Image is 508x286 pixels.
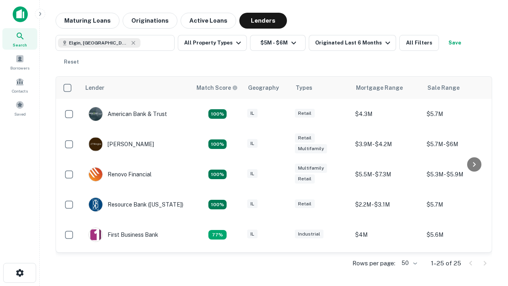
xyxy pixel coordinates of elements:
span: Contacts [12,88,28,94]
td: $3.9M - $4.2M [351,129,423,159]
button: All Filters [399,35,439,51]
div: IL [247,139,258,148]
div: Resource Bank ([US_STATE]) [89,197,183,212]
button: Maturing Loans [56,13,119,29]
th: Geography [243,77,291,99]
th: Types [291,77,351,99]
a: Borrowers [2,51,37,73]
a: Contacts [2,74,37,96]
img: picture [89,168,102,181]
th: Capitalize uses an advanced AI algorithm to match your search with the best lender. The match sco... [192,77,243,99]
div: Matching Properties: 7, hasApolloMatch: undefined [208,109,227,119]
td: $5.5M - $7.3M [351,159,423,189]
span: Elgin, [GEOGRAPHIC_DATA], [GEOGRAPHIC_DATA] [69,39,129,46]
img: picture [89,107,102,121]
td: $5.7M - $6M [423,129,494,159]
div: Retail [295,133,315,143]
button: Originations [123,13,177,29]
div: Matching Properties: 4, hasApolloMatch: undefined [208,139,227,149]
div: Multifamily [295,164,327,173]
iframe: Chat Widget [468,197,508,235]
td: $3.1M [351,250,423,280]
div: Retail [295,199,315,209]
th: Sale Range [423,77,494,99]
div: Capitalize uses an advanced AI algorithm to match your search with the best lender. The match sco... [196,83,238,92]
td: $5.7M [423,189,494,220]
button: Lenders [239,13,287,29]
div: Mortgage Range [356,83,403,93]
td: $5.3M - $5.9M [423,159,494,189]
div: Matching Properties: 4, hasApolloMatch: undefined [208,200,227,209]
button: All Property Types [178,35,247,51]
th: Mortgage Range [351,77,423,99]
div: Retail [295,109,315,118]
div: Lender [85,83,104,93]
p: Rows per page: [352,259,395,268]
div: First Business Bank [89,228,158,242]
td: $2.2M - $3.1M [351,189,423,220]
button: Active Loans [181,13,236,29]
span: Saved [14,111,26,117]
span: Search [13,42,27,48]
div: Types [296,83,312,93]
button: Originated Last 6 Months [309,35,396,51]
div: IL [247,169,258,178]
div: American Bank & Trust [89,107,167,121]
td: $5.6M [423,220,494,250]
h6: Match Score [196,83,236,92]
div: Sale Range [427,83,460,93]
span: Borrowers [10,65,29,71]
p: 1–25 of 25 [431,259,461,268]
button: Save your search to get updates of matches that match your search criteria. [442,35,468,51]
button: Reset [59,54,84,70]
td: $5.1M [423,250,494,280]
img: picture [89,137,102,151]
div: [PERSON_NAME] [89,137,154,151]
div: Matching Properties: 3, hasApolloMatch: undefined [208,230,227,240]
td: $5.7M [423,99,494,129]
div: IL [247,230,258,239]
img: capitalize-icon.png [13,6,28,22]
button: $5M - $6M [250,35,306,51]
img: picture [89,228,102,242]
div: IL [247,199,258,209]
th: Lender [81,77,192,99]
td: $4.3M [351,99,423,129]
td: $4M [351,220,423,250]
div: IL [247,109,258,118]
div: Retail [295,174,315,184]
div: Renovo Financial [89,167,152,182]
img: picture [89,198,102,211]
div: Originated Last 6 Months [315,38,393,48]
div: Industrial [295,230,323,239]
div: 50 [398,257,418,269]
a: Search [2,28,37,50]
div: Geography [248,83,279,93]
div: Multifamily [295,144,327,153]
div: Matching Properties: 4, hasApolloMatch: undefined [208,170,227,179]
a: Saved [2,97,37,119]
